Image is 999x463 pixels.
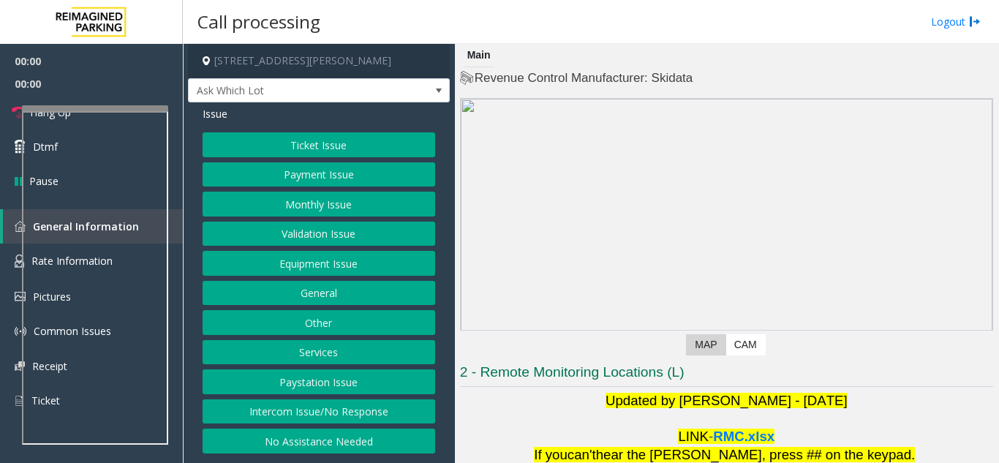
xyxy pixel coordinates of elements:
[713,429,774,444] span: RMC.xlsx
[203,192,435,217] button: Monthly Issue
[15,292,26,301] img: 'icon'
[3,209,183,244] a: General Information
[30,105,71,120] span: Hang Up
[188,44,450,78] h4: [STREET_ADDRESS][PERSON_NAME]
[725,334,766,355] label: CAM
[15,325,26,337] img: 'icon'
[15,394,24,407] img: 'icon'
[709,429,713,444] span: -
[568,447,596,462] span: can't
[203,310,435,335] button: Other
[534,447,568,462] span: If you
[203,340,435,365] button: Services
[203,281,435,306] button: General
[189,79,397,102] span: Ask Which Lot
[460,363,993,387] h3: 2 - Remote Monitoring Locations (L)
[15,361,25,371] img: 'icon'
[606,393,848,408] span: Updated by [PERSON_NAME] - [DATE]
[713,432,774,443] a: RMC.xlsx
[203,106,227,121] span: Issue
[203,399,435,424] button: Intercom Issue/No Response
[203,251,435,276] button: Equipment Issue
[678,429,708,444] span: LINK
[203,132,435,157] button: Ticket Issue
[203,429,435,453] button: No Assistance Needed
[203,162,435,187] button: Payment Issue
[931,14,981,29] a: Logout
[596,447,916,462] span: hear the [PERSON_NAME], press ## on the keypad.
[203,369,435,394] button: Paystation Issue
[464,44,494,67] div: Main
[969,14,981,29] img: logout
[15,221,26,232] img: 'icon'
[686,334,725,355] label: Map
[190,4,328,39] h3: Call processing
[460,69,993,87] h4: Revenue Control Manufacturer: Skidata
[15,255,24,268] img: 'icon'
[203,222,435,246] button: Validation Issue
